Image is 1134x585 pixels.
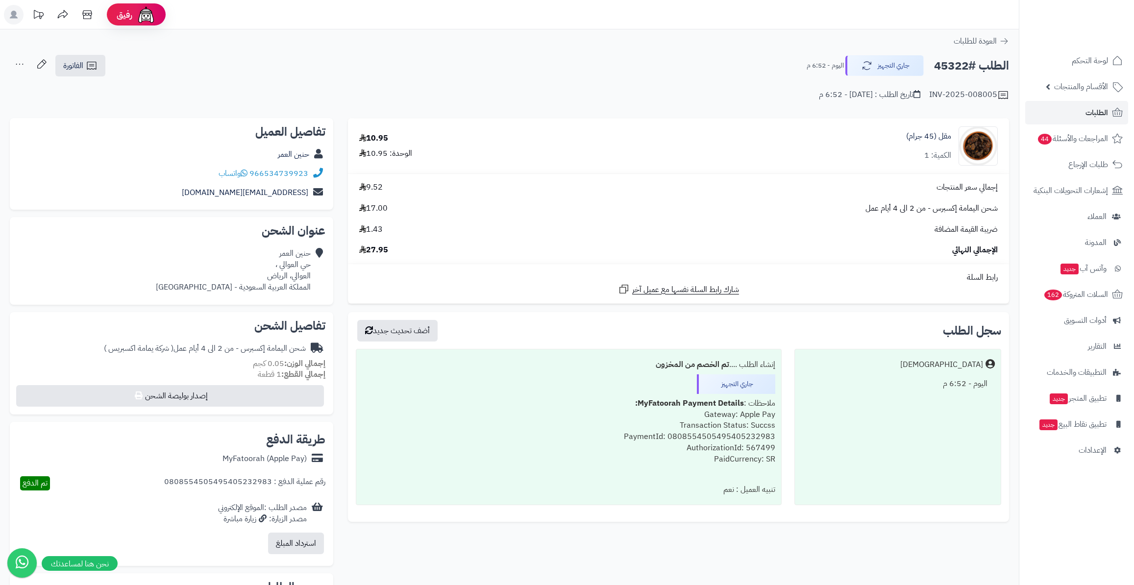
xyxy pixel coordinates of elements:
[219,168,247,179] a: واتساب
[218,513,307,525] div: مصدر الزيارة: زيارة مباشرة
[1034,184,1108,197] span: إشعارات التحويلات البنكية
[1085,106,1108,120] span: الطلبات
[656,359,729,370] b: تم الخصم من المخزون
[362,355,775,374] div: إنشاء الطلب ....
[281,368,325,380] strong: إجمالي القطع:
[222,453,307,464] div: MyFatoorah (Apple Pay)
[253,358,325,369] small: 0.05 كجم
[218,502,307,525] div: مصدر الطلب :الموقع الإلكتروني
[906,131,951,142] a: مقل (45 جرام)
[352,272,1005,283] div: رابط السلة
[1025,205,1128,228] a: العملاء
[23,477,48,489] span: تم الدفع
[1064,314,1107,327] span: أدوات التسويق
[954,35,997,47] span: العودة للطلبات
[117,9,132,21] span: رفيق
[1047,366,1107,379] span: التطبيقات والخدمات
[359,182,383,193] span: 9.52
[801,374,995,393] div: اليوم - 6:52 م
[258,368,325,380] small: 1 قطعة
[1068,158,1108,171] span: طلبات الإرجاع
[900,359,983,370] div: [DEMOGRAPHIC_DATA]
[1037,133,1053,145] span: 44
[934,56,1009,76] h2: الطلب #45322
[18,320,325,332] h2: تفاصيل الشحن
[18,126,325,138] h2: تفاصيل العميل
[156,248,311,292] div: حنين العمر حي العوالي ، العوالي، الرياض المملكة العربية السعودية - [GEOGRAPHIC_DATA]
[26,5,50,27] a: تحديثات المنصة
[1025,101,1128,124] a: الطلبات
[55,55,105,76] a: الفاتورة
[618,283,739,295] a: شارك رابط السلة نفسها مع عميل آخر
[959,126,997,166] img: 1693553829-Guggul-90x90.jpg
[16,385,324,407] button: إصدار بوليصة الشحن
[136,5,156,24] img: ai-face.png
[18,225,325,237] h2: عنوان الشحن
[359,148,412,159] div: الوحدة: 10.95
[284,358,325,369] strong: إجمالي الوزن:
[357,320,438,341] button: أضف تحديث جديد
[1085,236,1107,249] span: المدونة
[632,284,739,295] span: شارك رابط السلة نفسها مع عميل آخر
[359,203,388,214] span: 17.00
[249,168,308,179] a: 966534739923
[929,89,1009,101] div: INV-2025-008005
[104,342,173,354] span: ( شركة يمامة اكسبريس )
[362,480,775,499] div: تنبيه العميل : نعم
[359,244,388,256] span: 27.95
[63,60,83,72] span: الفاتورة
[359,224,383,235] span: 1.43
[359,133,388,144] div: 10.95
[943,325,1001,337] h3: سجل الطلب
[1054,80,1108,94] span: الأقسام والمنتجات
[819,89,920,100] div: تاريخ الطلب : [DATE] - 6:52 م
[697,374,775,394] div: جاري التجهيز
[1087,210,1107,223] span: العملاء
[845,55,924,76] button: جاري التجهيز
[164,476,325,490] div: رقم عملية الدفع : 0808554505495405232983
[1025,127,1128,150] a: المراجعات والأسئلة44
[1025,387,1128,410] a: تطبيق المتجرجديد
[1049,391,1107,405] span: تطبيق المتجر
[1025,49,1128,73] a: لوحة التحكم
[1025,361,1128,384] a: التطبيقات والخدمات
[1025,309,1128,332] a: أدوات التسويق
[1039,419,1058,430] span: جديد
[1060,264,1079,274] span: جديد
[865,203,998,214] span: شحن اليمامة إكسبرس - من 2 الى 4 أيام عمل
[1043,289,1063,301] span: 162
[362,394,775,480] div: ملاحظات : Gateway: Apple Pay Transaction Status: Succss PaymentId: 0808554505495405232983 Authori...
[1038,417,1107,431] span: تطبيق نقاط البيع
[952,244,998,256] span: الإجمالي النهائي
[807,61,844,71] small: اليوم - 6:52 م
[954,35,1009,47] a: العودة للطلبات
[1037,132,1108,146] span: المراجعات والأسئلة
[635,397,744,409] b: MyFatoorah Payment Details:
[1025,231,1128,254] a: المدونة
[182,187,308,198] a: [EMAIL_ADDRESS][DOMAIN_NAME]
[278,148,309,160] a: حنين العمر
[1043,288,1108,301] span: السلات المتروكة
[1067,7,1125,28] img: logo-2.png
[1025,179,1128,202] a: إشعارات التحويلات البنكية
[1025,335,1128,358] a: التقارير
[1025,153,1128,176] a: طلبات الإرجاع
[266,434,325,445] h2: طريقة الدفع
[1060,262,1107,275] span: وآتس آب
[104,343,306,354] div: شحن اليمامة إكسبرس - من 2 الى 4 أيام عمل
[1050,393,1068,404] span: جديد
[937,182,998,193] span: إجمالي سعر المنتجات
[1025,283,1128,306] a: السلات المتروكة162
[1025,439,1128,462] a: الإعدادات
[1079,443,1107,457] span: الإعدادات
[1025,413,1128,436] a: تطبيق نقاط البيعجديد
[1088,340,1107,353] span: التقارير
[1072,54,1108,68] span: لوحة التحكم
[1025,257,1128,280] a: وآتس آبجديد
[935,224,998,235] span: ضريبة القيمة المضافة
[268,533,324,554] button: استرداد المبلغ
[924,150,951,161] div: الكمية: 1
